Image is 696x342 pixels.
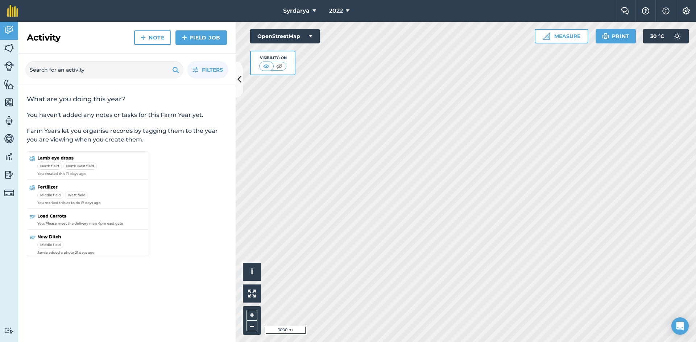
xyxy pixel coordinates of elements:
[202,66,223,74] span: Filters
[650,29,664,43] span: 30 ° C
[262,63,271,70] img: svg+xml;base64,PHN2ZyB4bWxucz0iaHR0cDovL3d3dy53My5vcmcvMjAwMC9zdmciIHdpZHRoPSI1MCIgaGVpZ2h0PSI0MC...
[251,267,253,276] span: i
[27,32,61,43] h2: Activity
[187,61,228,79] button: Filters
[4,61,14,71] img: svg+xml;base64,PD94bWwgdmVyc2lvbj0iMS4wIiBlbmNvZGluZz0idXRmLTgiPz4KPCEtLSBHZW5lcmF0b3I6IEFkb2JlIE...
[175,30,227,45] a: Field Job
[27,95,227,104] h2: What are you doing this year?
[543,33,550,40] img: Ruler icon
[621,7,630,14] img: Two speech bubbles overlapping with the left bubble in the forefront
[4,25,14,35] img: svg+xml;base64,PD94bWwgdmVyc2lvbj0iMS4wIiBlbmNvZGluZz0idXRmLTgiPz4KPCEtLSBHZW5lcmF0b3I6IEFkb2JlIE...
[4,115,14,126] img: svg+xml;base64,PD94bWwgdmVyc2lvbj0iMS4wIiBlbmNvZGluZz0idXRmLTgiPz4KPCEtLSBHZW5lcmF0b3I6IEFkb2JlIE...
[4,97,14,108] img: svg+xml;base64,PHN2ZyB4bWxucz0iaHR0cDovL3d3dy53My5vcmcvMjAwMC9zdmciIHdpZHRoPSI1NiIgaGVpZ2h0PSI2MC...
[643,29,689,43] button: 30 °C
[4,133,14,144] img: svg+xml;base64,PD94bWwgdmVyc2lvbj0iMS4wIiBlbmNvZGluZz0idXRmLTgiPz4KPCEtLSBHZW5lcmF0b3I6IEFkb2JlIE...
[535,29,588,43] button: Measure
[27,127,227,144] p: Farm Years let you organise records by tagging them to the year you are viewing when you create t...
[4,79,14,90] img: svg+xml;base64,PHN2ZyB4bWxucz0iaHR0cDovL3d3dy53My5vcmcvMjAwMC9zdmciIHdpZHRoPSI1NiIgaGVpZ2h0PSI2MC...
[182,33,187,42] img: svg+xml;base64,PHN2ZyB4bWxucz0iaHR0cDovL3d3dy53My5vcmcvMjAwMC9zdmciIHdpZHRoPSIxNCIgaGVpZ2h0PSIyNC...
[27,111,227,119] p: You haven't added any notes or tasks for this Farm Year yet.
[141,33,146,42] img: svg+xml;base64,PHN2ZyB4bWxucz0iaHR0cDovL3d3dy53My5vcmcvMjAwMC9zdmciIHdpZHRoPSIxNCIgaGVpZ2h0PSIyNC...
[662,7,670,15] img: svg+xml;base64,PHN2ZyB4bWxucz0iaHR0cDovL3d3dy53My5vcmcvMjAwMC9zdmciIHdpZHRoPSIxNyIgaGVpZ2h0PSIxNy...
[4,169,14,180] img: svg+xml;base64,PD94bWwgdmVyc2lvbj0iMS4wIiBlbmNvZGluZz0idXRmLTgiPz4KPCEtLSBHZW5lcmF0b3I6IEFkb2JlIE...
[7,5,18,17] img: fieldmargin Logo
[596,29,636,43] button: Print
[246,321,257,331] button: –
[250,29,320,43] button: OpenStreetMap
[25,61,183,79] input: Search for an activity
[248,290,256,297] img: Four arrows, one pointing top left, one top right, one bottom right and the last bottom left
[259,55,287,61] div: Visibility: On
[275,63,284,70] img: svg+xml;base64,PHN2ZyB4bWxucz0iaHR0cDovL3d3dy53My5vcmcvMjAwMC9zdmciIHdpZHRoPSI1MCIgaGVpZ2h0PSI0MC...
[682,7,691,14] img: A cog icon
[602,32,609,41] img: svg+xml;base64,PHN2ZyB4bWxucz0iaHR0cDovL3d3dy53My5vcmcvMjAwMC9zdmciIHdpZHRoPSIxOSIgaGVpZ2h0PSIyNC...
[243,263,261,281] button: i
[641,7,650,14] img: A question mark icon
[4,151,14,162] img: svg+xml;base64,PD94bWwgdmVyc2lvbj0iMS4wIiBlbmNvZGluZz0idXRmLTgiPz4KPCEtLSBHZW5lcmF0b3I6IEFkb2JlIE...
[4,43,14,54] img: svg+xml;base64,PHN2ZyB4bWxucz0iaHR0cDovL3d3dy53My5vcmcvMjAwMC9zdmciIHdpZHRoPSI1NiIgaGVpZ2h0PSI2MC...
[246,310,257,321] button: +
[671,317,689,335] div: Open Intercom Messenger
[670,29,684,43] img: svg+xml;base64,PD94bWwgdmVyc2lvbj0iMS4wIiBlbmNvZGluZz0idXRmLTgiPz4KPCEtLSBHZW5lcmF0b3I6IEFkb2JlIE...
[172,66,179,74] img: svg+xml;base64,PHN2ZyB4bWxucz0iaHR0cDovL3d3dy53My5vcmcvMjAwMC9zdmciIHdpZHRoPSIxOSIgaGVpZ2h0PSIyNC...
[4,188,14,198] img: svg+xml;base64,PD94bWwgdmVyc2lvbj0iMS4wIiBlbmNvZGluZz0idXRmLTgiPz4KPCEtLSBHZW5lcmF0b3I6IEFkb2JlIE...
[283,7,310,15] span: Syrdarya
[329,7,343,15] span: 2022
[134,30,171,45] a: Note
[4,327,14,334] img: svg+xml;base64,PD94bWwgdmVyc2lvbj0iMS4wIiBlbmNvZGluZz0idXRmLTgiPz4KPCEtLSBHZW5lcmF0b3I6IEFkb2JlIE...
